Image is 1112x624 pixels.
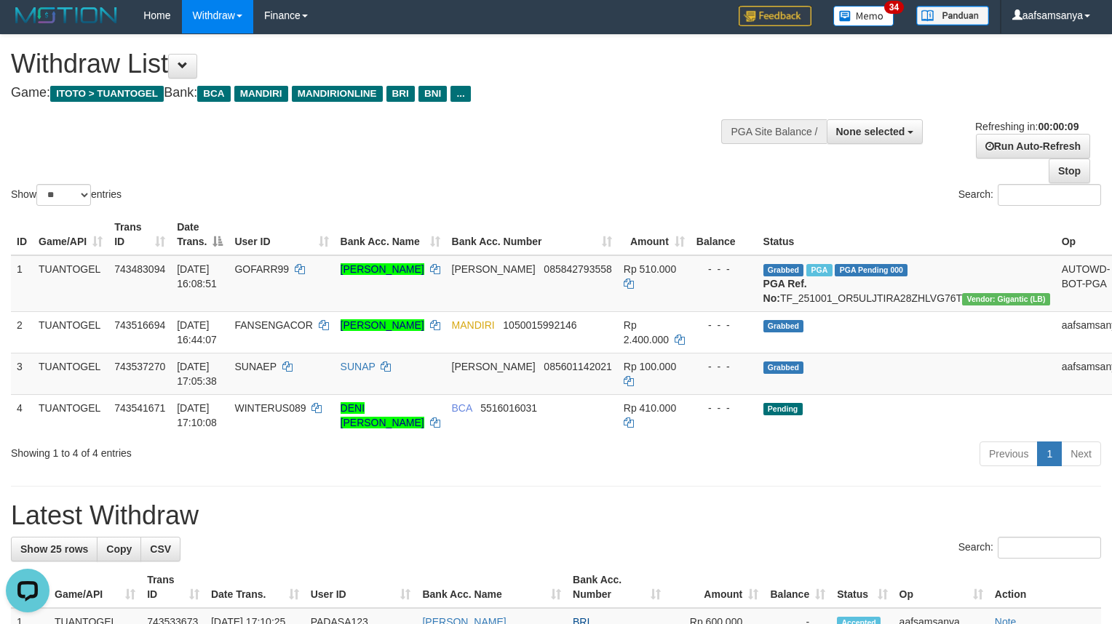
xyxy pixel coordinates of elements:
[11,255,33,312] td: 1
[234,86,288,102] span: MANDIRI
[696,401,752,415] div: - - -
[452,402,472,414] span: BCA
[20,543,88,555] span: Show 25 rows
[335,214,446,255] th: Bank Acc. Name: activate to sort column ascending
[763,320,804,332] span: Grabbed
[764,567,831,608] th: Balance: activate to sort column ascending
[696,262,752,276] div: - - -
[11,49,727,79] h1: Withdraw List
[197,86,230,102] span: BCA
[980,441,1038,466] a: Previous
[763,264,804,276] span: Grabbed
[177,361,217,387] span: [DATE] 17:05:38
[33,353,108,394] td: TUANTOGEL
[916,6,989,25] img: panduan.png
[624,402,676,414] span: Rp 410.000
[998,537,1101,559] input: Search:
[140,537,180,561] a: CSV
[205,567,305,608] th: Date Trans.: activate to sort column ascending
[758,214,1056,255] th: Status
[567,567,667,608] th: Bank Acc. Number: activate to sort column ascending
[721,119,826,144] div: PGA Site Balance /
[739,6,811,26] img: Feedback.jpg
[975,121,1079,132] span: Refreshing in:
[341,263,424,275] a: [PERSON_NAME]
[177,402,217,428] span: [DATE] 17:10:08
[305,567,417,608] th: User ID: activate to sort column ascending
[962,293,1050,305] span: Vendor URL: https://dashboard.q2checkout.com/secure
[763,403,803,415] span: Pending
[177,319,217,345] span: [DATE] 16:44:07
[33,214,108,255] th: Game/API: activate to sort column ascending
[544,263,611,275] span: Copy 085842793558 to clipboard
[884,1,904,14] span: 34
[835,264,908,276] span: PGA Pending
[806,264,832,276] span: Marked by aafyoumonoriya
[292,86,383,102] span: MANDIRIONLINE
[386,86,415,102] span: BRI
[503,319,576,331] span: Copy 1050015992146 to clipboard
[450,86,470,102] span: ...
[11,394,33,436] td: 4
[618,214,691,255] th: Amount: activate to sort column ascending
[958,184,1101,206] label: Search:
[418,86,447,102] span: BNI
[36,184,91,206] select: Showentries
[171,214,229,255] th: Date Trans.: activate to sort column descending
[177,263,217,289] span: [DATE] 16:08:51
[446,214,618,255] th: Bank Acc. Number: activate to sort column ascending
[763,278,807,304] b: PGA Ref. No:
[833,6,894,26] img: Button%20Memo.svg
[624,263,676,275] span: Rp 510.000
[49,567,141,608] th: Game/API: activate to sort column ascending
[831,567,893,608] th: Status: activate to sort column ascending
[416,567,567,608] th: Bank Acc. Name: activate to sort column ascending
[11,537,98,561] a: Show 25 rows
[1061,441,1101,466] a: Next
[141,567,205,608] th: Trans ID: activate to sort column ascending
[97,537,141,561] a: Copy
[234,263,289,275] span: GOFARR99
[11,440,453,460] div: Showing 1 to 4 of 4 entries
[114,402,165,414] span: 743541671
[758,255,1056,312] td: TF_251001_OR5ULJTIRA28ZHLVG76T
[624,361,676,372] span: Rp 100.000
[544,361,611,372] span: Copy 085601142021 to clipboard
[33,311,108,353] td: TUANTOGEL
[50,86,164,102] span: ITOTO > TUANTOGEL
[480,402,537,414] span: Copy 5516016031 to clipboard
[229,214,334,255] th: User ID: activate to sort column ascending
[696,318,752,332] div: - - -
[989,567,1101,608] th: Action
[624,319,669,345] span: Rp 2.400.000
[106,543,132,555] span: Copy
[234,361,276,372] span: SUNAEP
[998,184,1101,206] input: Search:
[150,543,171,555] span: CSV
[958,537,1101,559] label: Search:
[33,394,108,436] td: TUANTOGEL
[114,263,165,275] span: 743483094
[894,567,989,608] th: Op: activate to sort column ascending
[114,361,165,372] span: 743537270
[696,359,752,374] div: - - -
[11,501,1101,530] h1: Latest Withdraw
[341,319,424,331] a: [PERSON_NAME]
[11,86,727,100] h4: Game: Bank:
[114,319,165,331] span: 743516694
[1037,441,1062,466] a: 1
[11,311,33,353] td: 2
[1049,159,1090,183] a: Stop
[341,402,424,428] a: DENI [PERSON_NAME]
[108,214,171,255] th: Trans ID: activate to sort column ascending
[836,126,905,137] span: None selected
[11,214,33,255] th: ID
[33,255,108,312] td: TUANTOGEL
[341,361,376,372] a: SUNAP
[234,319,312,331] span: FANSENGACOR
[667,567,765,608] th: Amount: activate to sort column ascending
[234,402,306,414] span: WINTERUS089
[976,134,1090,159] a: Run Auto-Refresh
[11,353,33,394] td: 3
[763,361,804,374] span: Grabbed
